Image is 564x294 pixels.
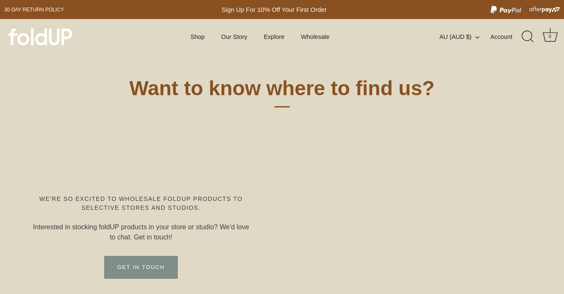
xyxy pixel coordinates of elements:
[4,5,64,15] a: 30 day Return policy
[123,76,441,107] h1: Want to know where to find us?
[170,29,351,45] div: Primary navigation
[519,27,537,46] a: Search
[183,29,212,45] a: Shop
[546,33,554,41] div: 0
[490,32,521,42] a: Account
[30,195,252,212] div: We're so excited to wholesale foldUP products to selective stores and studios.
[293,29,337,45] a: Wholesale
[440,33,489,41] button: AU (AUD $)
[214,29,254,45] a: Our Story
[104,256,178,279] a: Get in touch
[541,27,559,46] a: Cart
[30,222,252,242] p: Interested in stocking foldUP products in your store or studio? We'd love to chat. Get in touch!
[257,29,292,45] a: Explore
